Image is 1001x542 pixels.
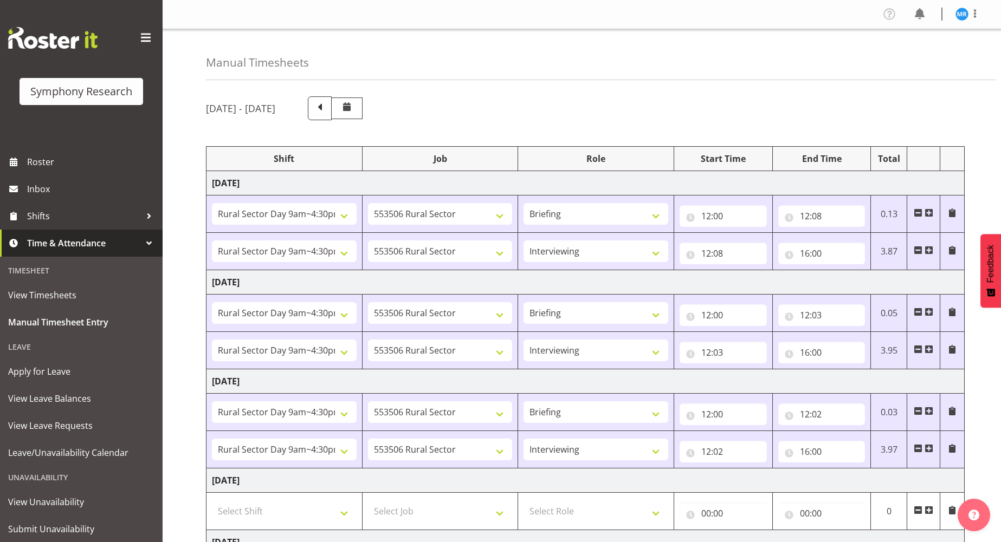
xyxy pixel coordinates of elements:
[27,181,157,197] span: Inbox
[206,56,309,69] h4: Manual Timesheets
[8,314,154,330] span: Manual Timesheet Entry
[871,431,907,468] td: 3.97
[871,233,907,270] td: 3.87
[871,394,907,431] td: 0.03
[3,282,160,309] a: View Timesheets
[680,342,767,363] input: Click to select...
[3,385,160,412] a: View Leave Balances
[876,152,901,165] div: Total
[871,493,907,530] td: 0
[8,390,154,407] span: View Leave Balances
[778,342,866,363] input: Click to select...
[680,243,767,264] input: Click to select...
[30,83,132,100] div: Symphony Research
[3,259,160,282] div: Timesheet
[3,412,160,439] a: View Leave Requests
[8,417,154,434] span: View Leave Requests
[680,152,767,165] div: Start Time
[8,445,154,461] span: Leave/Unavailability Calendar
[3,358,160,385] a: Apply for Leave
[212,152,357,165] div: Shift
[206,171,965,195] td: [DATE]
[778,243,866,264] input: Click to select...
[968,510,979,520] img: help-xxl-2.png
[3,336,160,358] div: Leave
[3,309,160,336] a: Manual Timesheet Entry
[871,332,907,369] td: 3.95
[680,304,767,326] input: Click to select...
[778,441,866,462] input: Click to select...
[980,234,1001,308] button: Feedback - Show survey
[778,304,866,326] input: Click to select...
[778,152,866,165] div: End Time
[27,154,157,170] span: Roster
[778,205,866,227] input: Click to select...
[8,521,154,537] span: Submit Unavailability
[3,439,160,466] a: Leave/Unavailability Calendar
[955,8,968,21] img: michael-robinson11856.jpg
[871,195,907,233] td: 0.13
[680,441,767,462] input: Click to select...
[8,287,154,303] span: View Timesheets
[206,369,965,394] td: [DATE]
[206,468,965,493] td: [DATE]
[680,205,767,227] input: Click to select...
[368,152,513,165] div: Job
[8,363,154,380] span: Apply for Leave
[871,295,907,332] td: 0.05
[778,403,866,425] input: Click to select...
[8,27,98,49] img: Rosterit website logo
[27,208,141,224] span: Shifts
[206,270,965,295] td: [DATE]
[778,502,866,524] input: Click to select...
[3,466,160,488] div: Unavailability
[8,494,154,510] span: View Unavailability
[524,152,668,165] div: Role
[680,403,767,425] input: Click to select...
[27,235,141,251] span: Time & Attendance
[206,102,275,114] h5: [DATE] - [DATE]
[986,245,996,283] span: Feedback
[3,488,160,515] a: View Unavailability
[680,502,767,524] input: Click to select...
